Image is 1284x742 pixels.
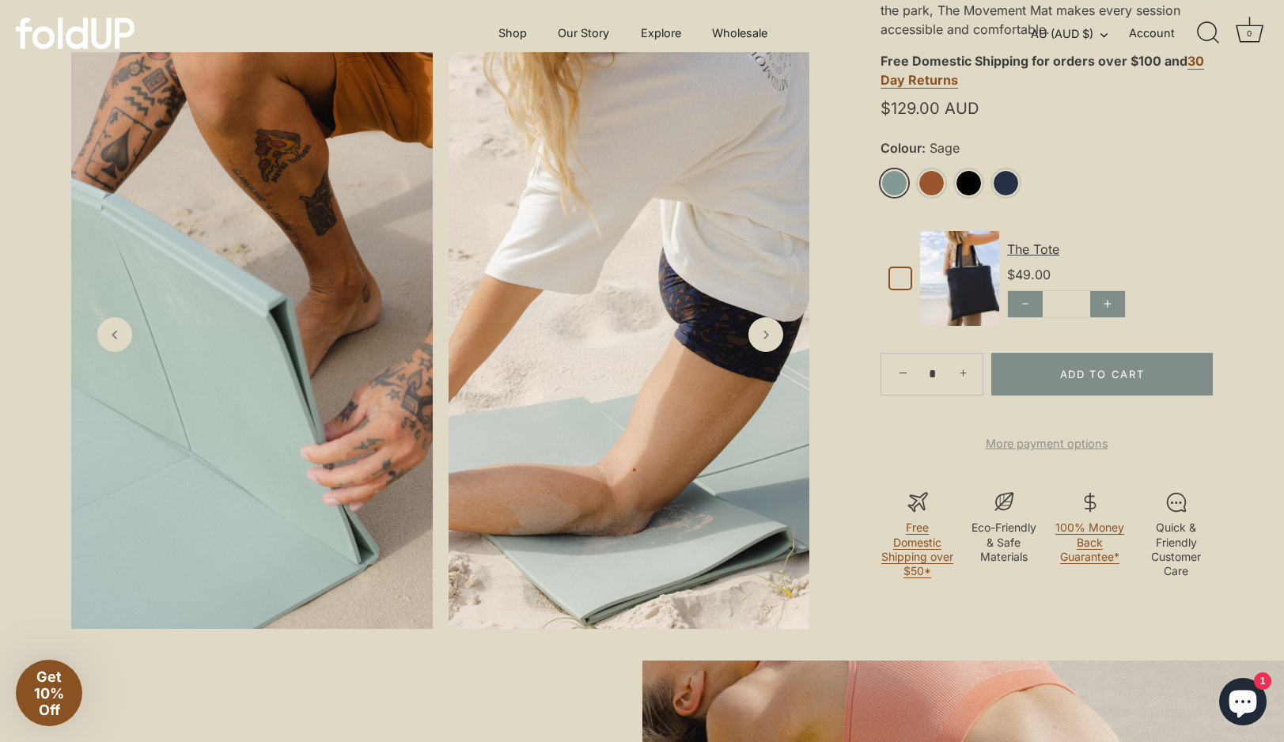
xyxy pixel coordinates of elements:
div: 0 [1241,25,1257,41]
a: Wholesale [699,18,782,48]
a: Account [1129,24,1203,43]
button: Add to Cart [991,353,1213,396]
div: The Tote [1007,240,1205,259]
a: Cart [1232,16,1267,51]
a: 100% Money Back Guarantee* [1055,521,1124,563]
a: More payment options [881,434,1213,453]
div: Get 10% Off [16,660,82,726]
a: Explore [627,18,695,48]
a: − [884,355,918,390]
a: Search [1191,16,1225,51]
button: AU (AUD $) [1031,27,1125,41]
a: Rust [918,169,945,197]
span: $49.00 [1007,267,1051,282]
label: Colour: [881,141,1213,156]
a: Midnight [992,169,1020,197]
a: + [948,356,983,391]
input: Quantity [919,352,945,396]
a: Free Domestic Shipping over $50* [881,521,953,578]
a: Our Story [544,18,623,48]
a: Sage [881,169,908,197]
img: Default Title [920,231,999,326]
span: Sage [926,141,960,156]
span: $129.00 AUD [881,102,979,115]
p: Eco-Friendly & Safe Materials [967,521,1040,564]
a: Black [955,169,983,197]
a: Next slide [748,317,783,352]
span: Get 10% Off [34,668,64,718]
div: Primary navigation [460,18,807,48]
p: Quick & Friendly Customer Care [1139,521,1213,578]
a: Shop [485,18,541,48]
a: Previous slide [97,317,132,352]
inbox-online-store-chat: Shopify online store chat [1214,678,1271,729]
